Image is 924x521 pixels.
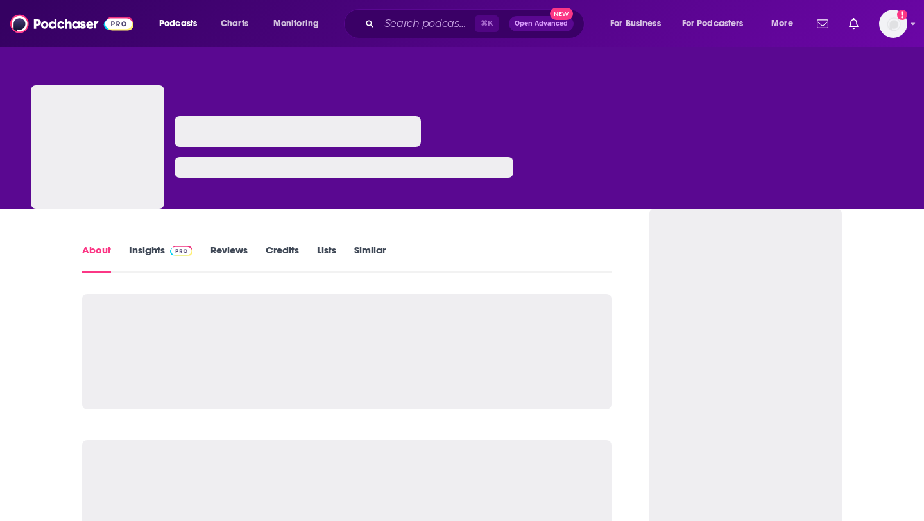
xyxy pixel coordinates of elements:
[674,13,762,34] button: open menu
[509,16,574,31] button: Open AdvancedNew
[879,10,907,38] button: Show profile menu
[475,15,499,32] span: ⌘ K
[221,15,248,33] span: Charts
[844,13,864,35] a: Show notifications dropdown
[879,10,907,38] span: Logged in as elliesachs09
[771,15,793,33] span: More
[682,15,744,33] span: For Podcasters
[379,13,475,34] input: Search podcasts, credits, & more...
[159,15,197,33] span: Podcasts
[356,9,597,38] div: Search podcasts, credits, & more...
[897,10,907,20] svg: Add a profile image
[170,246,193,256] img: Podchaser Pro
[82,244,111,273] a: About
[266,244,299,273] a: Credits
[610,15,661,33] span: For Business
[264,13,336,34] button: open menu
[273,15,319,33] span: Monitoring
[515,21,568,27] span: Open Advanced
[812,13,834,35] a: Show notifications dropdown
[601,13,677,34] button: open menu
[317,244,336,273] a: Lists
[212,13,256,34] a: Charts
[10,12,133,36] img: Podchaser - Follow, Share and Rate Podcasts
[150,13,214,34] button: open menu
[879,10,907,38] img: User Profile
[354,244,386,273] a: Similar
[129,244,193,273] a: InsightsPodchaser Pro
[762,13,809,34] button: open menu
[550,8,573,20] span: New
[210,244,248,273] a: Reviews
